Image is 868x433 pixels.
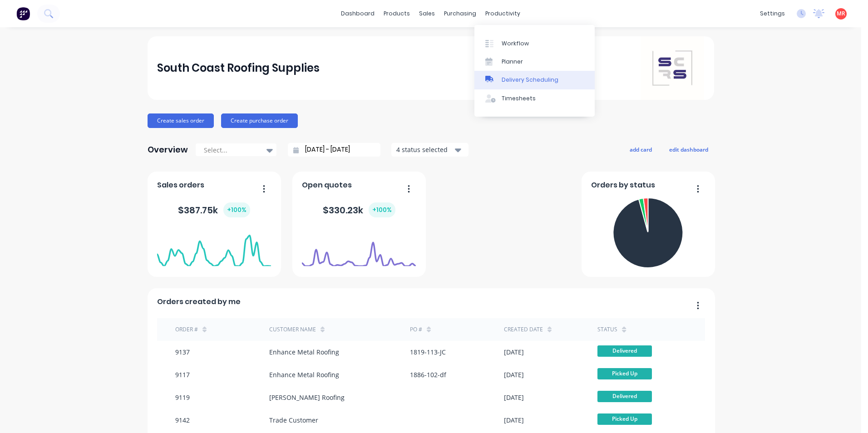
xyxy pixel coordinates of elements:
[597,368,652,379] span: Picked Up
[302,180,352,191] span: Open quotes
[157,59,320,77] div: South Coast Roofing Supplies
[223,202,250,217] div: + 100 %
[474,71,595,89] a: Delivery Scheduling
[755,7,789,20] div: settings
[175,370,190,379] div: 9117
[148,113,214,128] button: Create sales order
[624,143,658,155] button: add card
[269,393,345,402] div: [PERSON_NAME] Roofing
[504,325,543,334] div: Created date
[837,10,845,18] span: MR
[269,415,318,425] div: Trade Customer
[175,393,190,402] div: 9119
[663,143,714,155] button: edit dashboard
[410,347,446,357] div: 1819-113-JC
[414,7,439,20] div: sales
[474,89,595,108] a: Timesheets
[597,345,652,357] span: Delivered
[591,180,655,191] span: Orders by status
[323,202,395,217] div: $ 330.23k
[269,325,316,334] div: Customer Name
[502,94,536,103] div: Timesheets
[336,7,379,20] a: dashboard
[474,34,595,52] a: Workflow
[504,415,524,425] div: [DATE]
[221,113,298,128] button: Create purchase order
[148,141,188,159] div: Overview
[16,7,30,20] img: Factory
[504,347,524,357] div: [DATE]
[474,53,595,71] a: Planner
[597,391,652,402] span: Delivered
[269,347,339,357] div: Enhance Metal Roofing
[504,370,524,379] div: [DATE]
[439,7,481,20] div: purchasing
[175,325,198,334] div: Order #
[502,76,558,84] div: Delivery Scheduling
[502,39,529,48] div: Workflow
[379,7,414,20] div: products
[157,180,204,191] span: Sales orders
[269,370,339,379] div: Enhance Metal Roofing
[597,413,652,425] span: Picked Up
[597,325,617,334] div: status
[369,202,395,217] div: + 100 %
[504,393,524,402] div: [DATE]
[391,143,469,157] button: 4 status selected
[502,58,523,66] div: Planner
[481,7,525,20] div: productivity
[396,145,454,154] div: 4 status selected
[178,202,250,217] div: $ 387.75k
[410,370,446,379] div: 1886-102-df
[175,347,190,357] div: 9137
[175,415,190,425] div: 9142
[641,36,704,100] img: South Coast Roofing Supplies
[410,325,422,334] div: PO #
